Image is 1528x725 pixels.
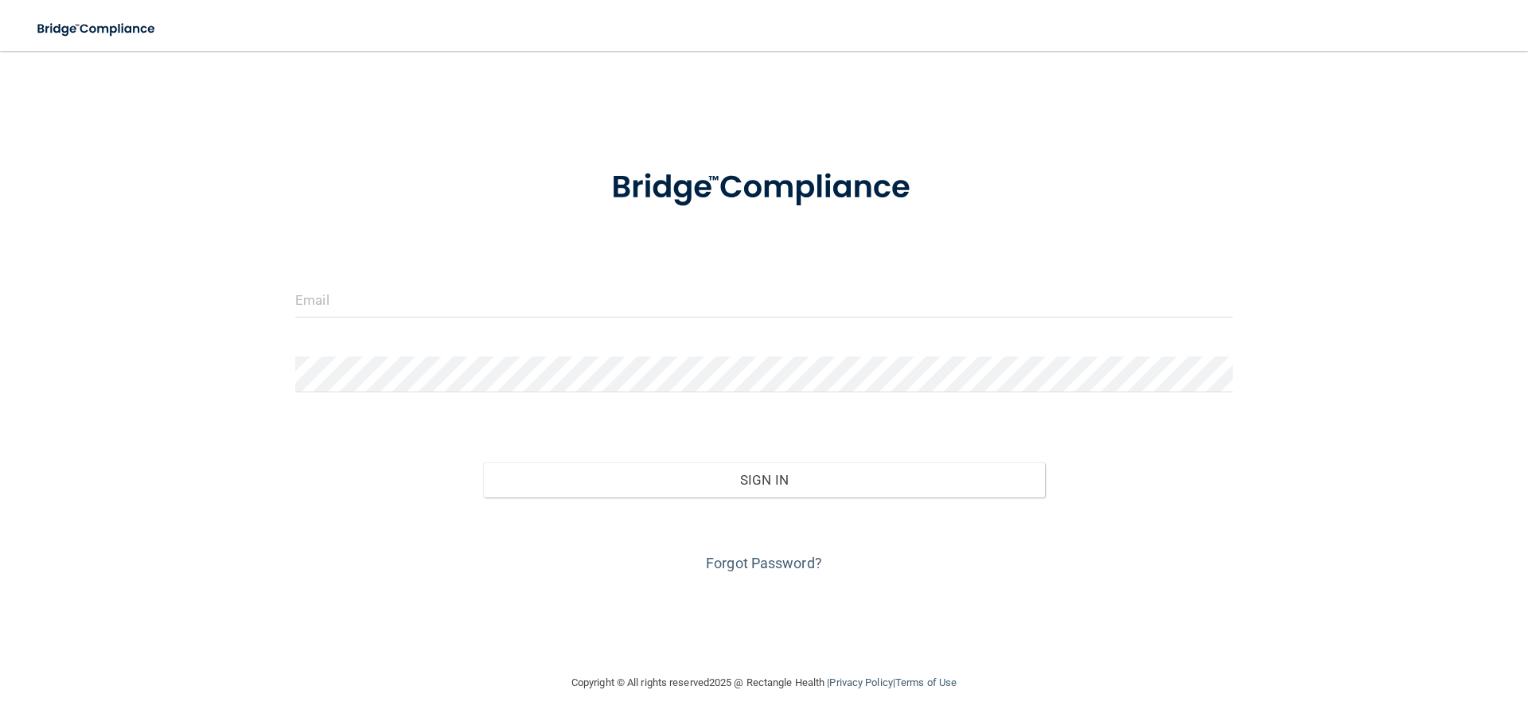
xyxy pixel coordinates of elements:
[483,462,1046,497] button: Sign In
[895,676,957,688] a: Terms of Use
[829,676,892,688] a: Privacy Policy
[579,146,949,229] img: bridge_compliance_login_screen.278c3ca4.svg
[24,13,170,45] img: bridge_compliance_login_screen.278c3ca4.svg
[295,282,1233,318] input: Email
[474,657,1054,708] div: Copyright © All rights reserved 2025 @ Rectangle Health | |
[706,555,822,571] a: Forgot Password?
